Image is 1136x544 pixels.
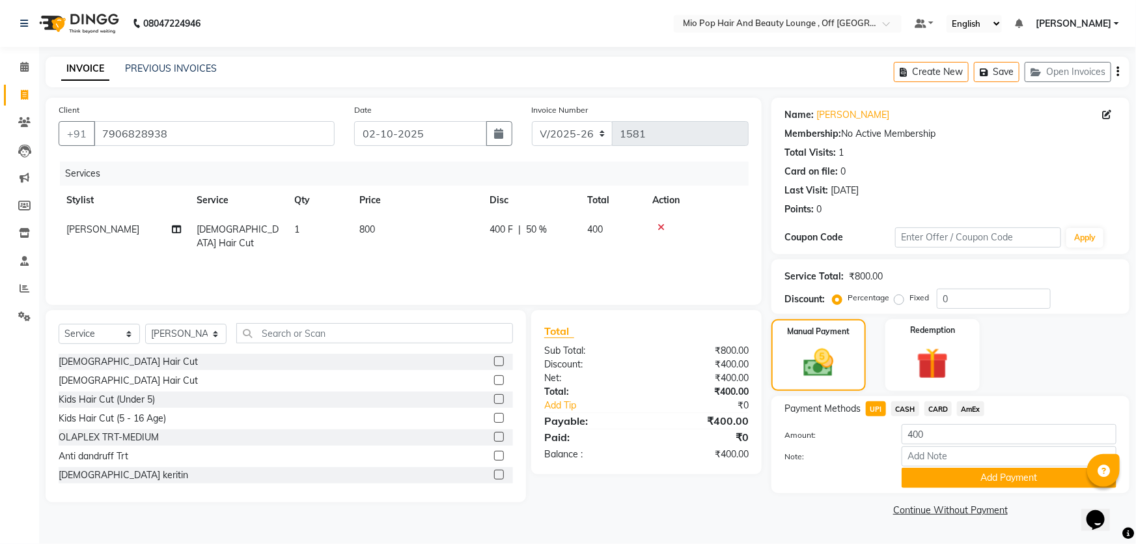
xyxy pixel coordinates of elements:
[359,223,375,235] span: 800
[59,121,95,146] button: +91
[644,186,749,215] th: Action
[784,127,841,141] div: Membership:
[59,186,189,215] th: Stylist
[840,165,846,179] div: 0
[902,424,1116,444] input: Amount
[294,223,299,235] span: 1
[891,401,919,416] span: CASH
[197,223,279,249] span: [DEMOGRAPHIC_DATA] Hair Cut
[59,393,155,407] div: Kids Hair Cut (Under 5)
[189,186,286,215] th: Service
[894,62,969,82] button: Create New
[94,121,335,146] input: Search by Name/Mobile/Email/Code
[59,374,198,388] div: [DEMOGRAPHIC_DATA] Hair Cut
[587,223,603,235] span: 400
[902,468,1116,488] button: Add Payment
[59,450,128,463] div: Anti dandruff Trt
[534,344,646,358] div: Sub Total:
[787,326,850,337] label: Manual Payment
[784,146,836,160] div: Total Visits:
[665,399,758,412] div: ₹0
[784,402,861,416] span: Payment Methods
[534,429,646,445] div: Paid:
[974,62,1019,82] button: Save
[646,429,758,445] div: ₹0
[774,504,1127,517] a: Continue Without Payment
[775,429,892,441] label: Amount:
[784,203,814,216] div: Points:
[957,401,984,416] span: AmEx
[910,324,955,336] label: Redemption
[286,186,352,215] th: Qty
[482,186,579,215] th: Disc
[775,451,892,463] label: Note:
[895,227,1061,248] input: Enter Offer / Coupon Code
[66,223,139,235] span: [PERSON_NAME]
[646,358,758,371] div: ₹400.00
[646,371,758,385] div: ₹400.00
[534,413,646,429] div: Payable:
[831,184,859,197] div: [DATE]
[784,293,825,306] div: Discount:
[59,355,198,369] div: [DEMOGRAPHIC_DATA] Hair Cut
[646,344,758,358] div: ₹800.00
[1036,17,1111,31] span: [PERSON_NAME]
[907,344,958,383] img: _gift.svg
[534,358,646,371] div: Discount:
[33,5,122,42] img: logo
[490,223,513,236] span: 400 F
[909,292,929,304] label: Fixed
[1081,492,1123,531] iframe: chat widget
[354,104,372,116] label: Date
[59,412,166,425] div: Kids Hair Cut (5 - 16 Age)
[534,385,646,399] div: Total:
[143,5,201,42] b: 08047224946
[534,448,646,461] div: Balance :
[849,270,883,283] div: ₹800.00
[1066,228,1103,248] button: Apply
[526,223,547,236] span: 50 %
[646,385,758,399] div: ₹400.00
[1025,62,1111,82] button: Open Invoices
[784,231,895,244] div: Coupon Code
[784,165,838,179] div: Card on file:
[816,203,822,216] div: 0
[816,108,889,122] a: [PERSON_NAME]
[518,223,521,236] span: |
[59,468,188,482] div: [DEMOGRAPHIC_DATA] keritin
[902,446,1116,466] input: Add Note
[532,104,589,116] label: Invoice Number
[838,146,844,160] div: 1
[784,270,844,283] div: Service Total:
[784,108,814,122] div: Name:
[352,186,482,215] th: Price
[534,371,646,385] div: Net:
[544,324,574,338] span: Total
[60,162,758,186] div: Services
[646,448,758,461] div: ₹400.00
[924,401,952,416] span: CARD
[579,186,644,215] th: Total
[59,104,79,116] label: Client
[534,399,665,412] a: Add Tip
[236,323,513,343] input: Search or Scan
[59,431,159,444] div: OLAPLEX TRT-MEDIUM
[848,292,889,304] label: Percentage
[784,184,828,197] div: Last Visit:
[794,345,844,380] img: _cash.svg
[646,413,758,429] div: ₹400.00
[61,57,109,81] a: INVOICE
[866,401,886,416] span: UPI
[125,63,217,74] a: PREVIOUS INVOICES
[784,127,1116,141] div: No Active Membership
